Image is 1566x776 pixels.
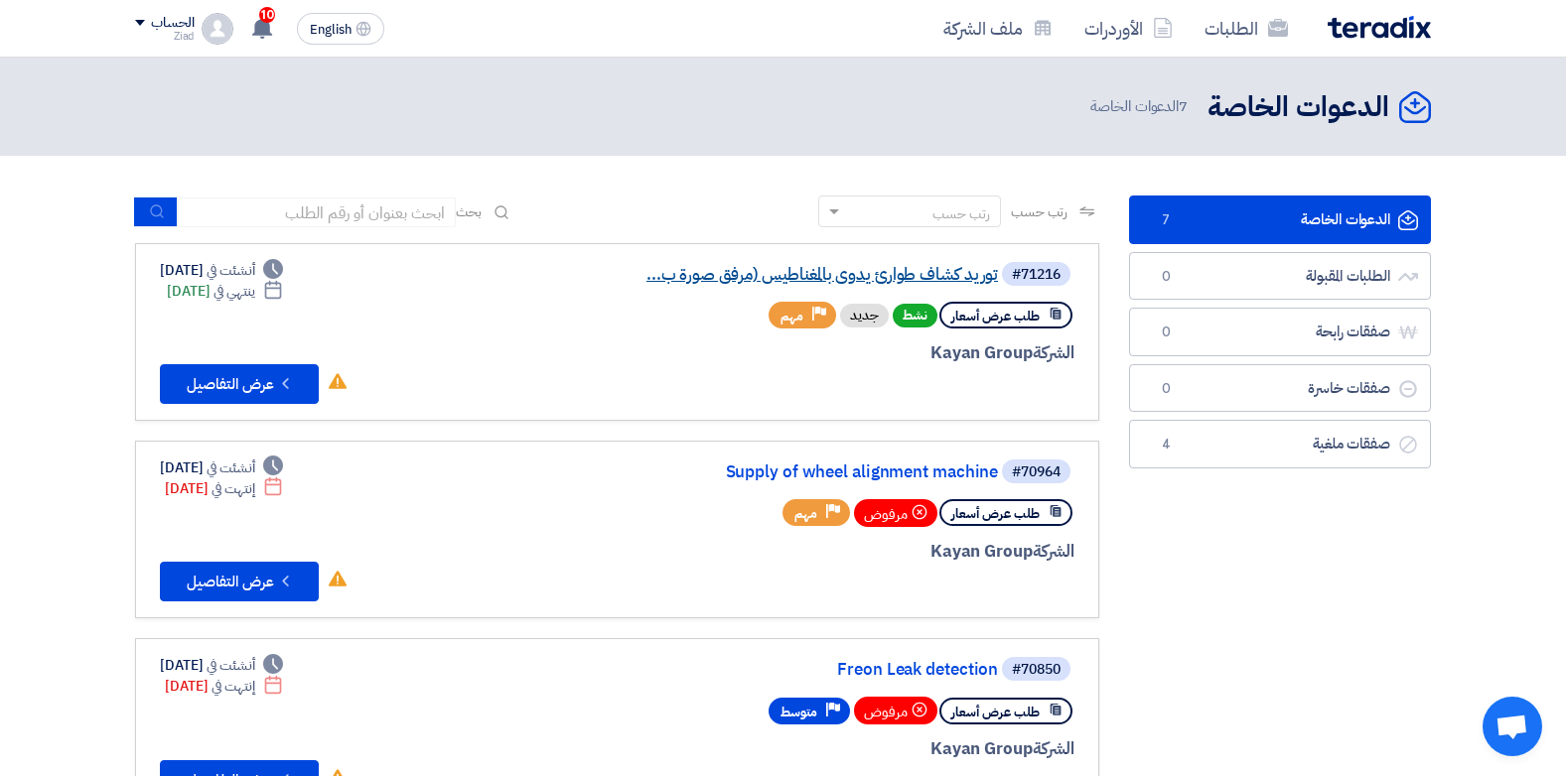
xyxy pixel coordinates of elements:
a: صفقات ملغية4 [1129,420,1431,468]
span: إنتهت في [212,478,254,499]
span: نشط [893,304,937,327]
span: أنشئت في [207,457,254,478]
span: طلب عرض أسعار [951,703,1040,721]
span: بحث [456,201,482,222]
button: عرض التفاصيل [160,562,319,601]
span: أنشئت في [207,655,254,676]
button: عرض التفاصيل [160,364,319,404]
span: 0 [1154,323,1178,342]
span: إنتهت في [212,676,254,697]
div: Kayan Group [597,539,1074,565]
img: profile_test.png [202,13,233,45]
div: #70850 [1012,663,1061,677]
button: English [297,13,384,45]
span: متوسط [781,703,817,721]
span: 0 [1154,379,1178,399]
div: [DATE] [160,655,283,676]
a: ملف الشركة [927,5,1068,52]
a: Open chat [1483,697,1542,756]
span: مهم [781,307,803,325]
div: #71216 [1012,268,1061,282]
div: جديد [840,304,889,327]
a: الدعوات الخاصة7 [1129,195,1431,244]
a: Supply of wheel alignment machine [601,463,998,481]
span: أنشئت في [207,260,254,281]
span: مهم [794,504,817,523]
span: 4 [1154,435,1178,454]
div: مرفوض [854,499,937,527]
h2: الدعوات الخاصة [1208,88,1389,127]
span: الدعوات الخاصة [1090,95,1192,118]
a: الطلبات [1189,5,1304,52]
div: الحساب [151,15,194,32]
img: Teradix logo [1328,16,1431,39]
span: 10 [259,7,275,23]
span: طلب عرض أسعار [951,504,1040,523]
span: 7 [1179,95,1188,117]
span: طلب عرض أسعار [951,307,1040,325]
div: Kayan Group [597,340,1074,366]
span: ينتهي في [214,281,254,302]
div: Ziad [135,31,194,42]
div: [DATE] [160,457,283,478]
span: الشركة [1033,340,1075,365]
span: 0 [1154,267,1178,287]
div: مرفوض [854,697,937,724]
a: الأوردرات [1068,5,1189,52]
input: ابحث بعنوان أو رقم الطلب [178,197,456,227]
a: Freon Leak detection [601,661,998,679]
a: صفقات رابحة0 [1129,308,1431,356]
span: English [310,23,352,37]
span: 7 [1154,210,1178,230]
div: رتب حسب [932,203,990,224]
a: الطلبات المقبولة0 [1129,252,1431,301]
a: صفقات خاسرة0 [1129,364,1431,413]
div: [DATE] [167,281,283,302]
div: [DATE] [165,478,283,499]
div: [DATE] [160,260,283,281]
span: الشركة [1033,736,1075,761]
div: Kayan Group [597,736,1074,762]
span: الشركة [1033,539,1075,564]
a: توريد كشاف طوارئ يدوى بالمغناطيس (مرفق صورة ب... [601,266,998,284]
span: رتب حسب [1011,201,1068,222]
div: [DATE] [165,676,283,697]
div: #70964 [1012,465,1061,479]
